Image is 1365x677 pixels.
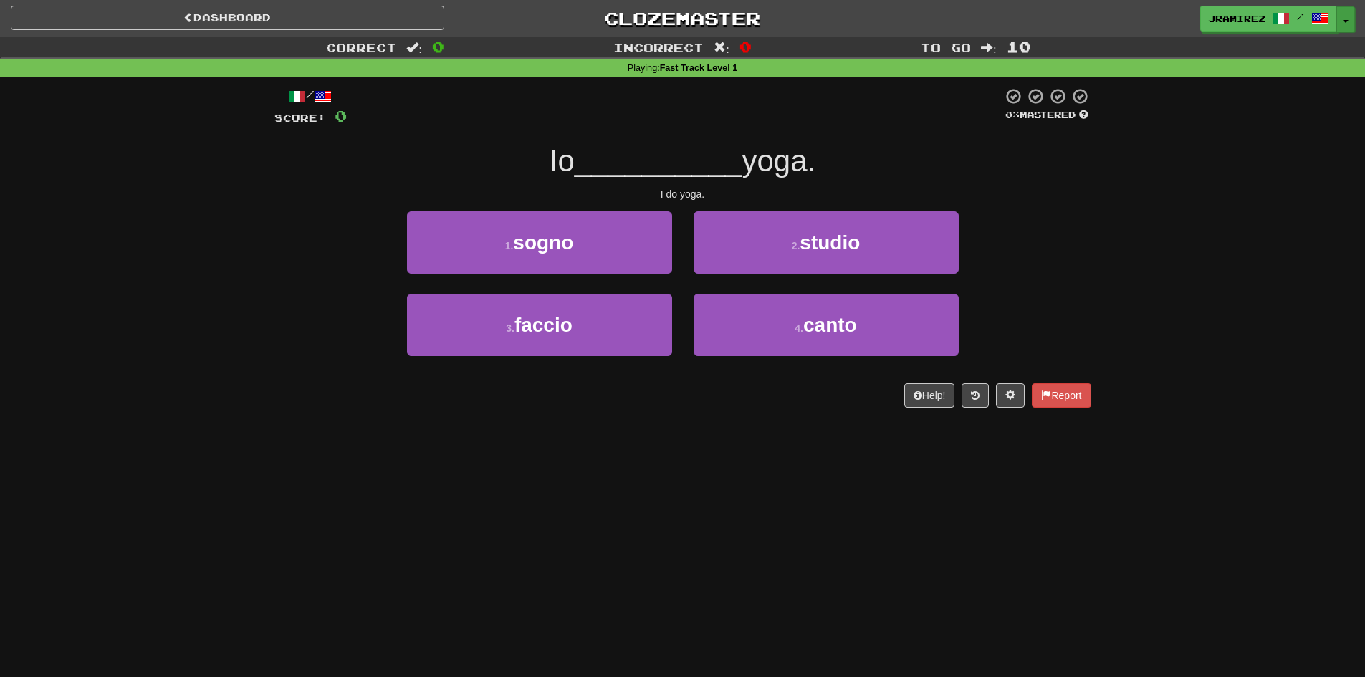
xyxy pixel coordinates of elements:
button: 2.studio [694,211,959,274]
button: Report [1032,383,1091,408]
button: Round history (alt+y) [962,383,989,408]
span: jramirez [1208,12,1265,25]
span: yoga. [742,144,815,178]
span: studio [800,231,860,254]
button: 4.canto [694,294,959,356]
button: Help! [904,383,955,408]
span: : [981,42,997,54]
span: faccio [514,314,573,336]
strong: Fast Track Level 1 [660,63,738,73]
span: 0 [739,38,752,55]
span: Score: [274,112,326,124]
a: Dashboard [11,6,444,30]
button: 3.faccio [407,294,672,356]
span: Io [550,144,575,178]
span: Correct [326,40,396,54]
span: sogno [513,231,573,254]
small: 2 . [792,240,800,251]
span: 0 [432,38,444,55]
span: canto [803,314,857,336]
span: / [1297,11,1304,21]
span: Incorrect [613,40,704,54]
span: 0 [335,107,347,125]
div: I do yoga. [274,187,1091,201]
a: Clozemaster [466,6,899,31]
span: : [714,42,729,54]
div: Mastered [1002,109,1091,122]
span: 0 % [1005,109,1020,120]
small: 1 . [505,240,514,251]
a: jramirez / [1200,6,1336,32]
span: : [406,42,422,54]
small: 3 . [506,322,514,334]
span: __________ [575,144,742,178]
div: / [274,87,347,105]
span: To go [921,40,971,54]
span: 10 [1007,38,1031,55]
small: 4 . [795,322,803,334]
button: 1.sogno [407,211,672,274]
